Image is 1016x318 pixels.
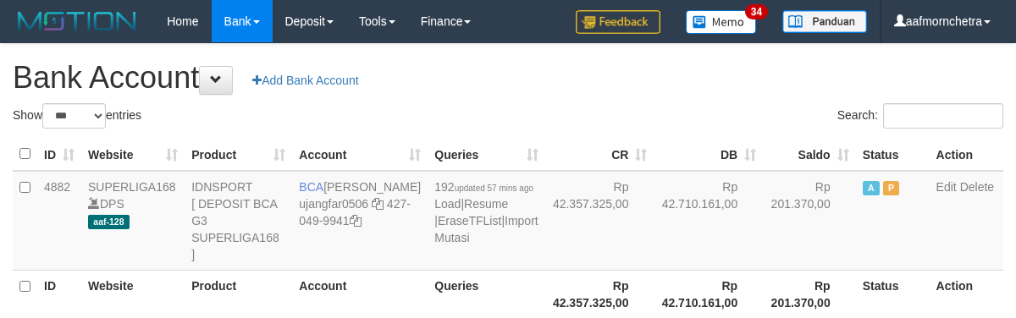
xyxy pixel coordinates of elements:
[654,138,763,171] th: DB: activate to sort column ascending
[42,103,106,129] select: Showentries
[13,103,141,129] label: Show entries
[299,180,323,194] span: BCA
[837,103,1003,129] label: Search:
[241,66,369,95] a: Add Bank Account
[292,171,428,271] td: [PERSON_NAME] 427-049-9941
[782,10,867,33] img: panduan.png
[428,138,544,171] th: Queries: activate to sort column ascending
[438,214,501,228] a: EraseTFList
[37,270,81,318] th: ID
[185,270,292,318] th: Product
[763,171,856,271] td: Rp 201.370,00
[936,180,957,194] a: Edit
[930,270,1003,318] th: Action
[292,138,428,171] th: Account: activate to sort column ascending
[81,171,185,271] td: DPS
[37,171,81,271] td: 4882
[883,103,1003,129] input: Search:
[930,138,1003,171] th: Action
[745,4,768,19] span: 34
[545,270,654,318] th: Rp 42.357.325,00
[856,138,930,171] th: Status
[763,270,856,318] th: Rp 201.370,00
[686,10,757,34] img: Button%20Memo.svg
[434,180,538,244] span: | | |
[654,270,763,318] th: Rp 42.710.161,00
[88,180,176,194] a: SUPERLIGA168
[455,184,533,193] span: updated 57 mins ago
[88,215,130,229] span: aaf-128
[434,197,461,211] a: Load
[434,214,538,244] a: Import Mutasi
[185,171,292,271] td: IDNSPORT [ DEPOSIT BCA G3 SUPERLIGA168 ]
[545,138,654,171] th: CR: activate to sort column ascending
[434,180,533,194] span: 192
[372,197,384,211] a: Copy ujangfar0506 to clipboard
[81,270,185,318] th: Website
[81,138,185,171] th: Website: activate to sort column ascending
[350,214,362,228] a: Copy 4270499941 to clipboard
[856,270,930,318] th: Status
[299,197,368,211] a: ujangfar0506
[960,180,994,194] a: Delete
[763,138,856,171] th: Saldo: activate to sort column ascending
[13,8,141,34] img: MOTION_logo.png
[428,270,544,318] th: Queries
[13,61,1003,95] h1: Bank Account
[185,138,292,171] th: Product: activate to sort column ascending
[883,181,900,195] span: Paused
[292,270,428,318] th: Account
[654,171,763,271] td: Rp 42.710.161,00
[37,138,81,171] th: ID: activate to sort column ascending
[863,181,880,195] span: Active
[464,197,508,211] a: Resume
[545,171,654,271] td: Rp 42.357.325,00
[576,10,660,34] img: Feedback.jpg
